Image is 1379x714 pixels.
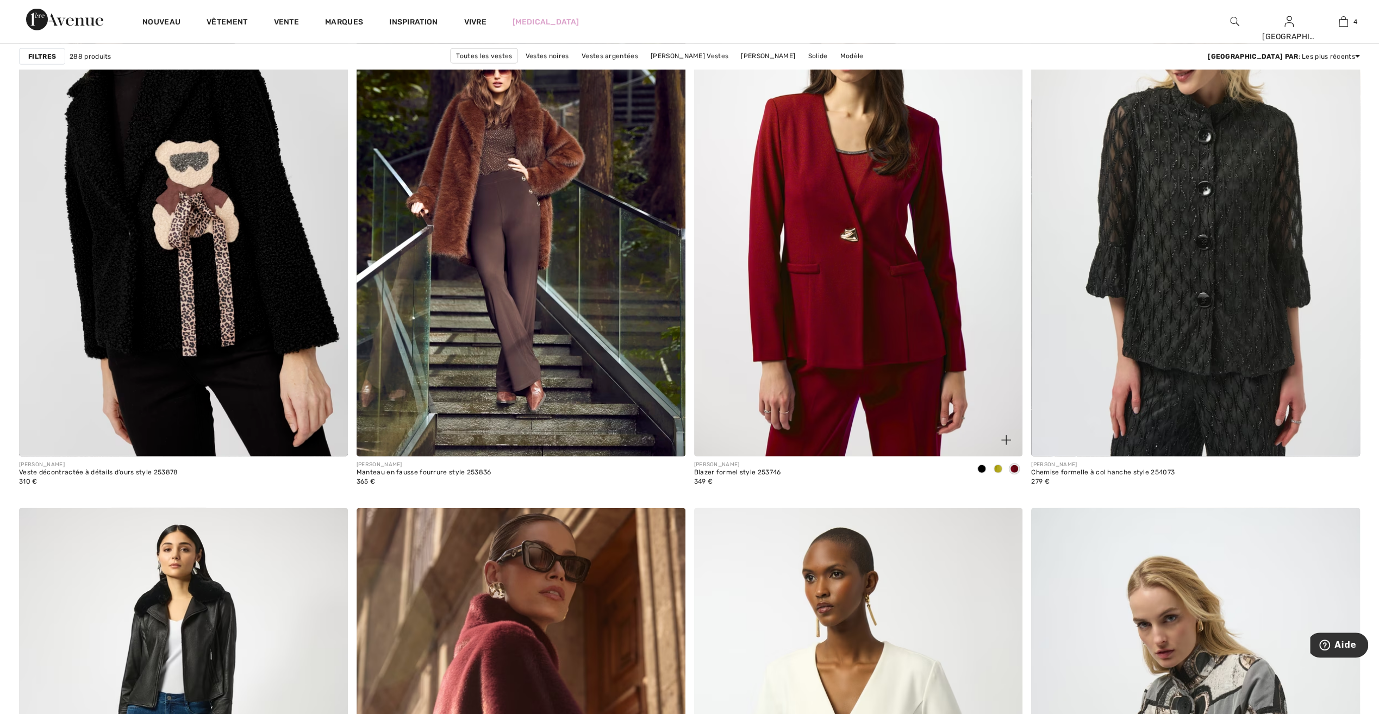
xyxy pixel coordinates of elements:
span: 310 € [19,478,38,485]
span: 349 € [694,478,713,485]
div: Blazer formel style 253746 [694,469,781,477]
span: 4 [1353,17,1357,27]
div: [PERSON_NAME] [1031,461,1175,469]
a: Modèle [835,48,869,62]
a: Marques [325,17,363,29]
img: Rechercher sur le site Web [1230,15,1239,28]
a: Nouveau [142,17,180,29]
img: 1ère Avenue [26,9,103,30]
div: [PERSON_NAME] [357,461,491,469]
img: plus_v2.svg [1001,435,1011,445]
a: Vestes noires [520,48,575,62]
a: [MEDICAL_DATA] [513,16,579,28]
iframe: Opens a widget where you can find more information [1310,632,1368,660]
span: Inspiration [389,17,438,29]
div: Fern [990,461,1006,479]
div: Chemise formelle à col hanche style 254073 [1031,469,1175,477]
a: 4 [1316,15,1370,28]
a: [PERSON_NAME] [735,48,801,62]
a: Vêtement [207,17,247,29]
img: Mes infos [1284,15,1294,28]
a: [PERSON_NAME] Vestes [645,48,734,62]
span: 365 € [357,478,376,485]
strong: [GEOGRAPHIC_DATA] par [1208,52,1298,60]
a: Solide [803,48,833,62]
div: [PERSON_NAME] [694,461,781,469]
a: Vivre [464,16,486,28]
div: [PERSON_NAME] [19,461,178,469]
span: 288 produits [70,51,111,61]
div: Merlot [1006,461,1022,479]
font: : Les plus récents [1208,52,1355,60]
div: [GEOGRAPHIC_DATA] [1262,31,1315,42]
a: Vente [274,17,299,29]
div: Black [974,461,990,479]
div: Veste décontractée à détails d’ours style 253878 [19,469,178,477]
a: Vestes argentées [576,48,644,62]
strong: Filtres [28,51,56,61]
img: Mon sac [1339,15,1348,28]
div: Manteau en fausse fourrure style 253836 [357,469,491,477]
a: Toutes les vestes [450,48,518,63]
span: 279 € [1031,478,1050,485]
a: Sign In [1284,16,1294,27]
